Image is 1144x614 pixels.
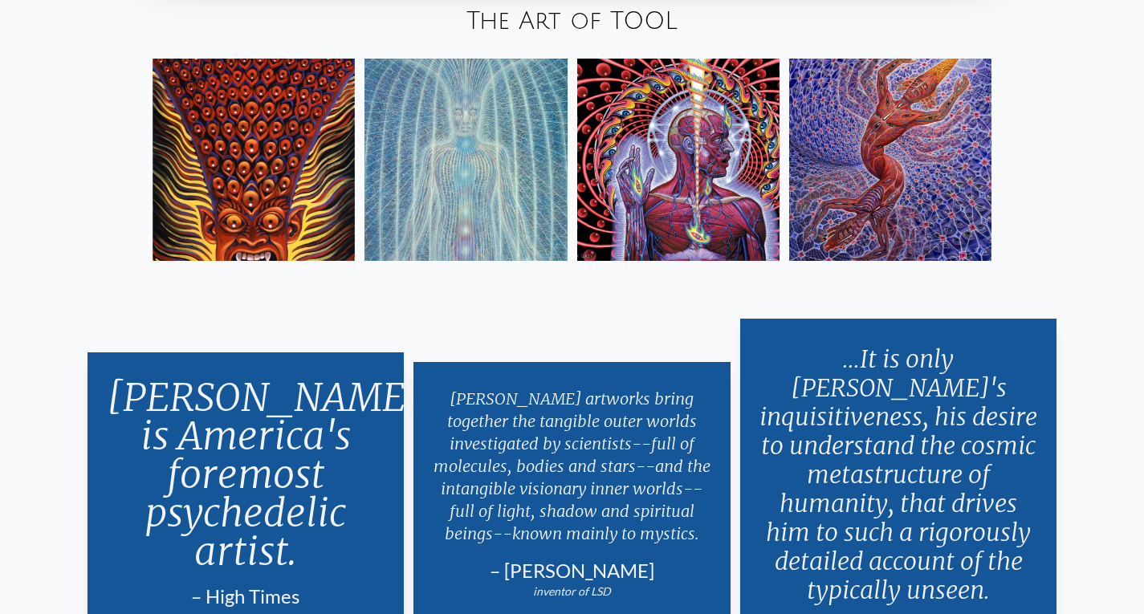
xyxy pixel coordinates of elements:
[433,381,711,551] p: [PERSON_NAME] artworks bring together the tangible outer worlds investigated by scientists--full ...
[107,372,385,577] p: [PERSON_NAME] is America's foremost psychedelic artist.
[107,584,385,609] div: – High Times
[433,558,711,584] div: – [PERSON_NAME]
[533,584,611,598] em: inventor of LSD
[759,338,1038,611] p: ...It is only [PERSON_NAME]'s inquisitiveness, his desire to understand the cosmic metastructure ...
[466,8,678,35] a: The Art of TOOL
